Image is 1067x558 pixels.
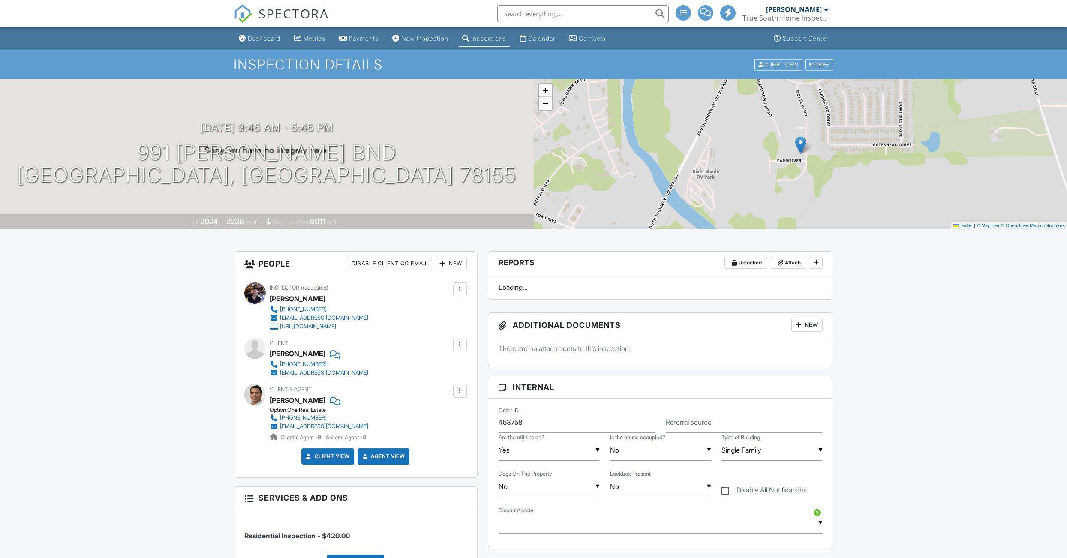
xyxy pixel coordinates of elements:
[539,84,552,97] a: Zoom in
[805,59,833,70] div: More
[301,285,328,291] span: (requested)
[1001,223,1065,228] a: © OpenStreetMap contributors
[303,35,325,42] div: Metrics
[234,4,252,23] img: The Best Home Inspection Software - Spectora
[363,434,366,441] strong: 0
[499,434,544,441] label: Are the utilities on?
[270,422,368,431] a: [EMAIL_ADDRESS][DOMAIN_NAME]
[226,217,244,226] div: 2238
[579,35,606,42] div: Contacts
[310,217,325,226] div: 6011
[270,285,299,291] span: Inspector
[200,217,218,226] div: 2024
[742,14,828,22] div: True South Home Inspection
[488,376,833,399] h3: Internal
[977,223,1000,228] a: © MapTiler
[488,313,833,337] h3: Additional Documents
[436,257,467,270] div: New
[666,417,712,427] label: Referral source
[348,257,432,270] div: Disable Client CC Email
[280,369,368,376] div: [EMAIL_ADDRESS][DOMAIN_NAME]
[280,361,327,368] div: [PHONE_NUMBER]
[610,470,651,478] label: Lockbox Present
[326,434,366,441] span: Seller's Agent -
[517,31,559,47] a: Calendar
[258,4,329,22] span: SPECTORA
[280,434,322,441] span: Client's Agent -
[270,360,368,369] a: [PHONE_NUMBER]
[234,252,477,276] h3: People
[459,31,510,47] a: Inspections
[234,57,834,72] h1: Inspection Details
[795,136,806,154] img: Marker
[327,219,337,225] span: sq.ft.
[234,12,329,30] a: SPECTORA
[497,5,669,22] input: Search everything...
[280,323,336,330] div: [URL][DOMAIN_NAME]
[766,5,822,14] div: [PERSON_NAME]
[721,486,807,497] label: Disable All Notifications
[291,219,309,225] span: Lot Size
[244,531,350,540] span: Residential Inspection - $420.00
[280,414,327,421] div: [PHONE_NUMBER]
[471,35,506,42] div: Inspections
[336,31,382,47] a: Payments
[270,305,368,314] a: [PHONE_NUMBER]
[270,414,368,422] a: [PHONE_NUMBER]
[280,306,327,313] div: [PHONE_NUMBER]
[953,223,973,228] a: Leaflet
[246,219,258,225] span: sq. ft.
[610,434,665,441] label: Is the house occupied?
[244,516,467,547] li: Service: Residential Inspection
[270,322,368,331] a: [URL][DOMAIN_NAME]
[291,31,329,47] a: Metrics
[754,61,804,67] a: Client View
[528,35,555,42] div: Calendar
[270,407,375,414] div: Option One Real Estate
[273,219,283,225] span: slab
[189,219,199,225] span: Built
[499,507,533,514] label: Discount code
[974,223,975,228] span: |
[270,386,312,393] span: Client's Agent
[17,141,517,187] h1: 991 [PERSON_NAME] Bnd [GEOGRAPHIC_DATA], [GEOGRAPHIC_DATA] 78155
[280,315,368,321] div: [EMAIL_ADDRESS][DOMAIN_NAME]
[565,31,609,47] a: Contacts
[499,344,823,353] p: There are no attachments to this inspection.
[270,347,325,360] div: [PERSON_NAME]
[270,394,325,407] a: [PERSON_NAME]
[270,340,288,346] span: Client
[200,122,333,133] h3: [DATE] 9:45 am - 5:45 pm
[770,31,832,47] a: Support Center
[304,452,350,461] a: Client View
[349,35,379,42] div: Payments
[499,470,552,478] label: Dogs On The Property
[783,35,829,42] div: Support Center
[318,434,321,441] strong: 9
[235,31,284,47] a: Dashboard
[361,452,405,461] a: Agent View
[721,434,760,441] label: Type of Building
[791,318,823,332] div: New
[389,31,452,47] a: New Inspection
[542,98,548,108] span: −
[401,35,448,42] div: New Inspection
[270,369,368,377] a: [EMAIL_ADDRESS][DOMAIN_NAME]
[542,85,548,96] span: +
[280,423,368,430] div: [EMAIL_ADDRESS][DOMAIN_NAME]
[754,59,802,70] div: Client View
[270,292,325,305] div: [PERSON_NAME]
[270,314,368,322] a: [EMAIL_ADDRESS][DOMAIN_NAME]
[248,35,280,42] div: Dashboard
[539,97,552,110] a: Zoom out
[234,487,477,509] h3: Services & Add ons
[499,407,519,414] label: Order ID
